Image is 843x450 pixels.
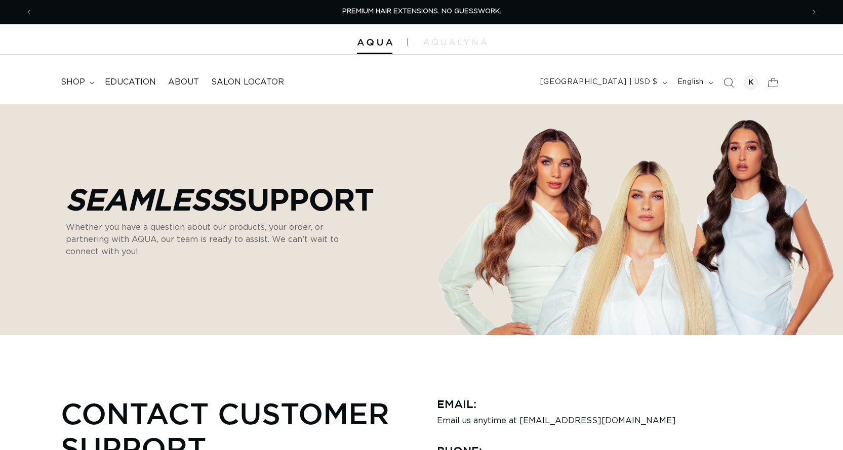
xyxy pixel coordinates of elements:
p: Support [66,182,374,216]
button: [GEOGRAPHIC_DATA] | USD $ [534,73,671,92]
span: PREMIUM HAIR EXTENSIONS. NO GUESSWORK. [342,8,501,15]
button: Previous announcement [18,3,40,22]
img: aqualyna.com [423,39,487,45]
summary: shop [55,71,99,94]
span: shop [61,77,85,88]
a: Education [99,71,162,94]
button: English [671,73,717,92]
span: [GEOGRAPHIC_DATA] | USD $ [540,77,658,88]
p: Whether you have a question about our products, your order, or partnering with AQUA, our team is ... [66,221,359,258]
span: Salon Locator [211,77,284,88]
img: Aqua Hair Extensions [357,39,392,46]
button: Next announcement [803,3,825,22]
span: English [677,77,704,88]
em: Seamless [66,183,228,215]
h3: Email: [437,396,783,412]
p: Email us anytime at [EMAIL_ADDRESS][DOMAIN_NAME] [437,416,783,425]
summary: Search [717,71,740,94]
a: Salon Locator [205,71,290,94]
span: About [168,77,199,88]
span: Education [105,77,156,88]
a: About [162,71,205,94]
